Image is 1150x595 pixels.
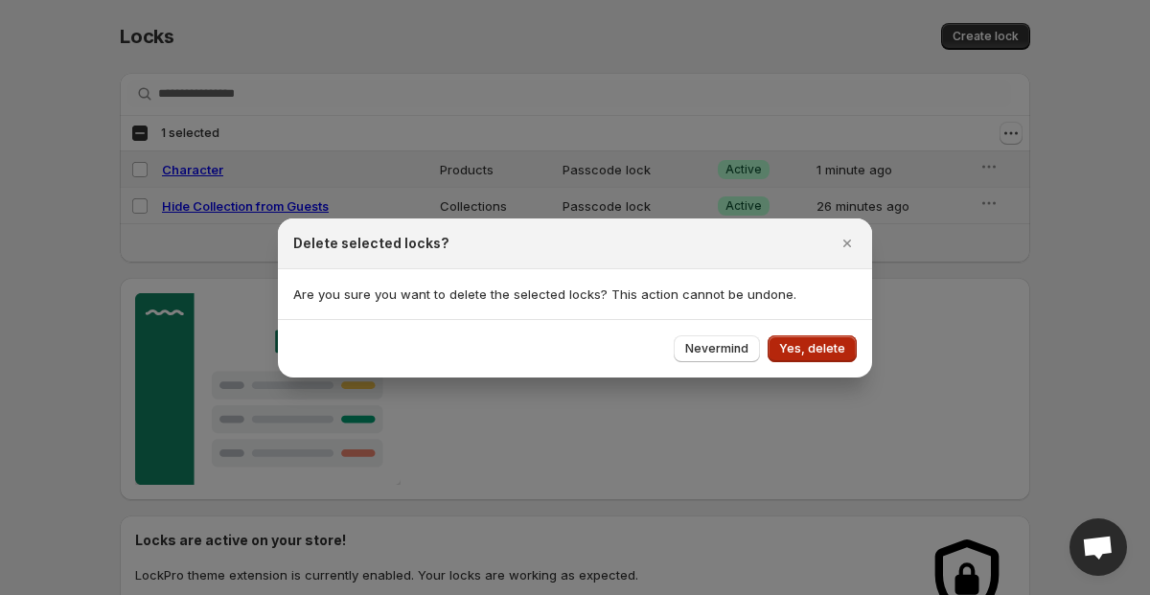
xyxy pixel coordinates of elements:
h2: Delete selected locks? [293,234,449,253]
button: Close [834,230,861,257]
span: Yes, delete [779,341,845,356]
button: Nevermind [674,335,760,362]
span: Nevermind [685,341,748,356]
p: Are you sure you want to delete the selected locks? This action cannot be undone. [293,285,857,304]
div: Open chat [1069,518,1127,576]
button: Yes, delete [768,335,857,362]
